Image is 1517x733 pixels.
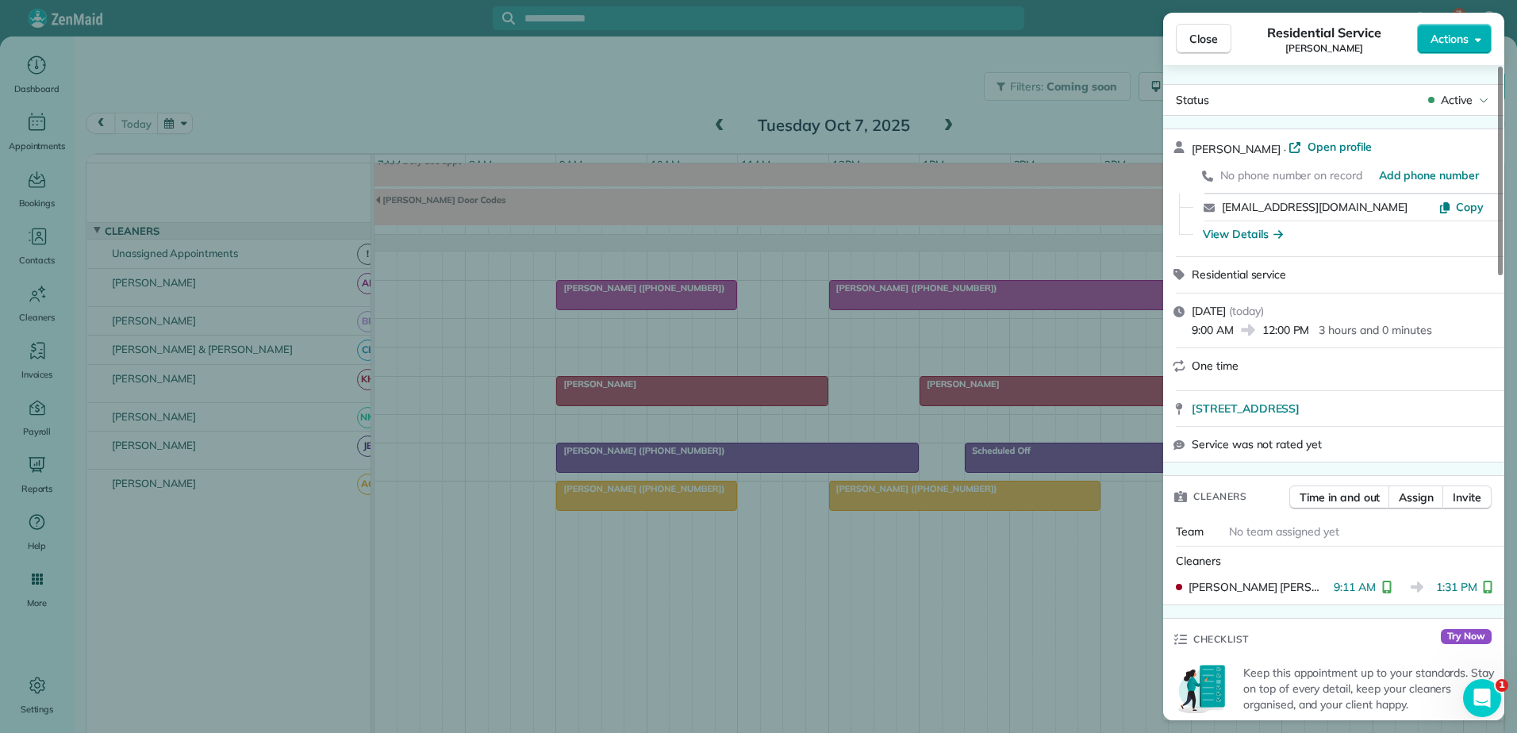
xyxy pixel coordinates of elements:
[1193,631,1249,647] span: Checklist
[1220,168,1362,182] span: No phone number on record
[1189,31,1218,47] span: Close
[1289,485,1390,509] button: Time in and out
[1431,31,1469,47] span: Actions
[1189,579,1327,595] span: [PERSON_NAME] [PERSON_NAME]
[1176,24,1231,54] button: Close
[1496,679,1508,692] span: 1
[1441,629,1492,645] span: Try Now
[1222,200,1408,214] a: [EMAIL_ADDRESS][DOMAIN_NAME]
[1192,401,1300,416] span: [STREET_ADDRESS]
[1288,139,1372,155] a: Open profile
[1441,92,1473,108] span: Active
[1453,489,1481,505] span: Invite
[1436,579,1477,595] span: 1:31 PM
[1243,665,1495,712] p: Keep this appointment up to your standards. Stay on top of every detail, keep your cleaners organ...
[1192,436,1322,452] span: Service was not rated yet
[1442,485,1492,509] button: Invite
[1300,489,1380,505] span: Time in and out
[1192,142,1281,156] span: [PERSON_NAME]
[1203,226,1283,242] button: View Details
[1267,23,1381,42] span: Residential Service
[1388,485,1444,509] button: Assign
[1281,143,1289,155] span: ·
[1229,524,1339,539] span: No team assigned yet
[1463,679,1501,717] iframe: Intercom live chat
[1176,93,1209,107] span: Status
[1176,554,1221,568] span: Cleaners
[1229,304,1264,318] span: ( today )
[1192,359,1239,373] span: One time
[1176,524,1204,539] span: Team
[1399,489,1434,505] span: Assign
[1192,267,1286,282] span: Residential service
[1192,322,1234,338] span: 9:00 AM
[1262,322,1310,338] span: 12:00 PM
[1379,167,1479,183] a: Add phone number
[1192,304,1226,318] span: [DATE]
[1193,489,1246,505] span: Cleaners
[1438,199,1484,215] button: Copy
[1192,401,1495,416] a: [STREET_ADDRESS]
[1308,139,1372,155] span: Open profile
[1285,42,1363,55] span: [PERSON_NAME]
[1334,579,1376,595] span: 9:11 AM
[1456,200,1484,214] span: Copy
[1319,322,1431,338] p: 3 hours and 0 minutes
